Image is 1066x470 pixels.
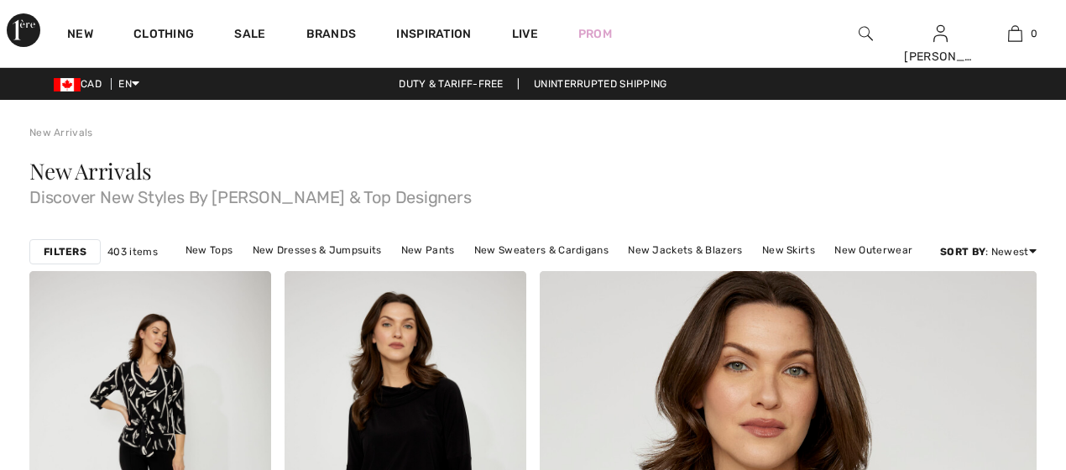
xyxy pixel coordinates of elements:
[466,239,617,261] a: New Sweaters & Cardigans
[67,27,93,44] a: New
[859,23,873,44] img: search the website
[54,78,108,90] span: CAD
[244,239,390,261] a: New Dresses & Jumpsuits
[393,239,463,261] a: New Pants
[578,25,612,43] a: Prom
[940,246,985,258] strong: Sort By
[940,244,1037,259] div: : Newest
[54,78,81,91] img: Canadian Dollar
[1008,23,1022,44] img: My Bag
[118,78,139,90] span: EN
[396,27,471,44] span: Inspiration
[306,27,357,44] a: Brands
[133,27,194,44] a: Clothing
[754,239,823,261] a: New Skirts
[1031,26,1037,41] span: 0
[619,239,750,261] a: New Jackets & Blazers
[512,25,538,43] a: Live
[933,25,948,41] a: Sign In
[234,27,265,44] a: Sale
[7,13,40,47] img: 1ère Avenue
[979,23,1052,44] a: 0
[29,156,151,185] span: New Arrivals
[933,23,948,44] img: My Info
[904,48,977,65] div: [PERSON_NAME]
[29,127,93,138] a: New Arrivals
[826,239,921,261] a: New Outerwear
[107,244,158,259] span: 403 items
[44,244,86,259] strong: Filters
[29,182,1037,206] span: Discover New Styles By [PERSON_NAME] & Top Designers
[177,239,241,261] a: New Tops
